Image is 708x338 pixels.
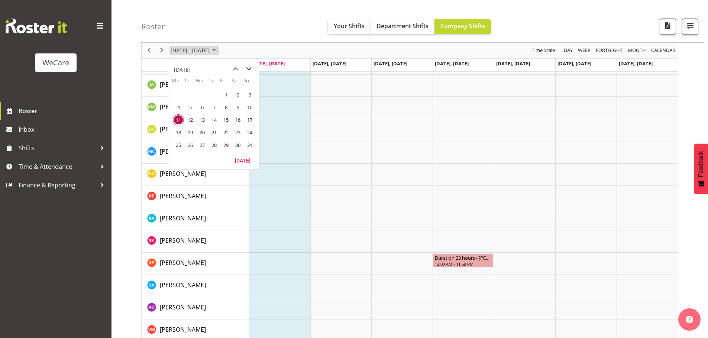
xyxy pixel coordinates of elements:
span: Monday, August 18, 2025 [173,127,184,138]
span: Wednesday, August 20, 2025 [197,127,208,138]
button: Next [157,46,167,55]
th: Tu [184,77,196,88]
span: calendar [650,46,676,55]
button: Company Shifts [434,19,491,34]
td: Jane Arps resource [142,75,249,97]
td: Victoria Oberzil resource [142,297,249,319]
span: Sunday, August 3, 2025 [244,89,255,100]
a: [PERSON_NAME] [160,80,206,89]
span: [PERSON_NAME] [160,192,206,200]
span: Thursday, August 7, 2025 [208,102,220,113]
span: [DATE] - [DATE] [170,46,210,55]
td: Rachel Els resource [142,186,249,208]
button: Timeline Week [577,46,592,55]
div: title [174,62,191,77]
button: previous month [229,62,242,76]
span: Time Scale [531,46,556,55]
span: Saturday, August 9, 2025 [232,102,243,113]
td: Mary Childs resource [142,141,249,164]
span: Wednesday, August 6, 2025 [197,102,208,113]
th: We [196,77,208,88]
div: previous period [143,43,155,58]
a: [PERSON_NAME] [160,214,206,223]
td: Samantha Poultney resource [142,253,249,275]
button: Timeline Month [627,46,647,55]
h4: Roster [141,22,165,31]
span: Department Shifts [376,22,429,30]
span: [PERSON_NAME] [160,303,206,311]
td: Rachna Anderson resource [142,208,249,230]
span: Friday, August 1, 2025 [220,89,232,100]
span: Tuesday, August 5, 2025 [185,102,196,113]
span: Inbox [19,124,108,135]
td: Natasha Ottley resource [142,164,249,186]
span: Shifts [19,142,97,154]
td: Sarah Abbott resource [142,275,249,297]
span: [PERSON_NAME] [160,325,206,334]
span: Friday, August 8, 2025 [220,102,232,113]
a: [PERSON_NAME] [160,169,206,178]
span: Finance & Reporting [19,180,97,191]
th: Su [243,77,255,88]
span: [PERSON_NAME] [160,281,206,289]
div: next period [155,43,168,58]
td: Monday, August 11, 2025 [172,114,184,126]
span: Week [577,46,591,55]
a: [PERSON_NAME] [160,258,206,267]
button: next month [242,62,255,76]
span: Monday, August 11, 2025 [173,114,184,125]
button: Feedback - Show survey [694,144,708,194]
th: Mo [172,77,184,88]
span: Thursday, August 14, 2025 [208,114,220,125]
div: Samantha Poultney"s event - Duration 23 hours - Samantha Poultney Begin From Thursday, August 14,... [433,253,494,268]
span: [DATE], [DATE] [557,60,591,67]
span: Friday, August 29, 2025 [220,140,232,151]
span: Fortnight [595,46,623,55]
span: Company Shifts [440,22,485,30]
span: Your Shifts [334,22,365,30]
span: Tuesday, August 26, 2025 [185,140,196,151]
span: Sunday, August 31, 2025 [244,140,255,151]
span: Day [563,46,573,55]
span: Time & Attendance [19,161,97,172]
span: [DATE], [DATE] [619,60,653,67]
span: Thursday, August 28, 2025 [208,140,220,151]
span: Saturday, August 23, 2025 [232,127,243,138]
button: August 2025 [169,46,219,55]
button: Time Scale [531,46,556,55]
span: [PERSON_NAME] [160,170,206,178]
button: Your Shifts [328,19,371,34]
span: [PERSON_NAME] [160,81,206,89]
span: [DATE], [DATE] [251,60,285,67]
a: [PERSON_NAME] [160,191,206,200]
div: Duration 23 hours - [PERSON_NAME] [435,254,492,261]
th: Th [208,77,220,88]
span: [PERSON_NAME] [160,103,206,111]
span: [DATE], [DATE] [313,60,346,67]
span: [PERSON_NAME] [160,125,206,133]
span: Sunday, August 17, 2025 [244,114,255,125]
span: Friday, August 15, 2025 [220,114,232,125]
a: [PERSON_NAME] [160,280,206,289]
span: Roster [19,105,108,117]
a: [PERSON_NAME] [160,147,206,156]
span: Feedback [698,151,704,177]
a: [PERSON_NAME] [160,325,206,334]
th: Fr [220,77,232,88]
span: Sunday, August 24, 2025 [244,127,255,138]
button: Timeline Day [563,46,574,55]
span: [DATE], [DATE] [496,60,530,67]
span: Wednesday, August 13, 2025 [197,114,208,125]
span: Monday, August 25, 2025 [173,140,184,151]
a: [PERSON_NAME] [160,125,206,134]
span: [PERSON_NAME] [160,214,206,222]
span: Monday, August 4, 2025 [173,102,184,113]
th: Sa [232,77,243,88]
span: [DATE], [DATE] [435,60,469,67]
button: Today [230,155,255,165]
span: Saturday, August 16, 2025 [232,114,243,125]
div: 12:00 AM - 11:59 PM [435,261,492,267]
button: Filter Shifts [682,19,698,35]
